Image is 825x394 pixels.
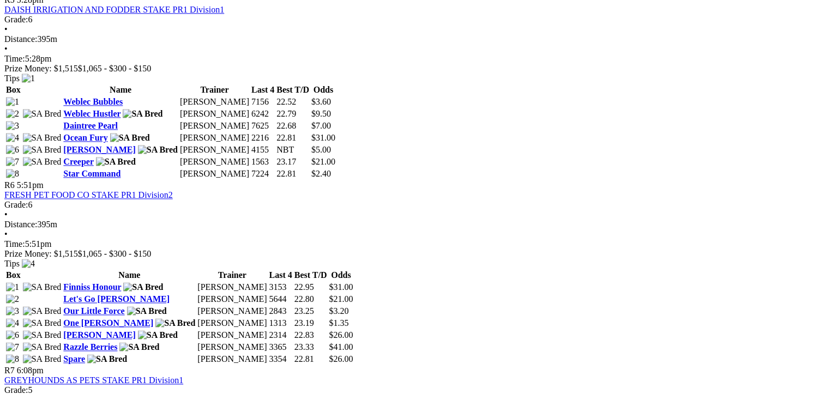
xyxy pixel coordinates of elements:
span: Box [6,85,21,94]
a: DAISH IRRIGATION AND FODDER STAKE PR1 Division1 [4,5,224,14]
img: 1 [6,97,19,107]
span: 6:08pm [17,366,44,375]
img: 6 [6,145,19,155]
span: $7.00 [311,121,331,130]
a: FRESH PET FOOD CO STAKE PR1 Division2 [4,190,173,199]
th: Trainer [179,84,250,95]
span: $31.00 [329,282,353,292]
span: $1.35 [329,318,348,328]
span: Grade: [4,15,28,24]
td: 23.19 [294,318,328,329]
span: Time: [4,239,25,248]
div: 5:51pm [4,239,821,249]
th: Last 4 [268,270,292,281]
td: 7156 [251,96,275,107]
span: $26.00 [329,330,353,340]
a: Weblec Bubbles [63,97,123,106]
img: SA Bred [23,342,62,352]
td: NBT [276,144,310,155]
td: 22.68 [276,120,310,131]
span: • [4,229,8,239]
td: [PERSON_NAME] [197,306,267,317]
img: SA Bred [127,306,167,316]
img: 4 [6,133,19,143]
th: Best T/D [276,84,310,95]
span: Distance: [4,34,37,44]
img: 3 [6,306,19,316]
span: $21.00 [329,294,353,304]
span: • [4,25,8,34]
span: • [4,44,8,53]
span: $3.20 [329,306,348,316]
span: Distance: [4,220,37,229]
td: [PERSON_NAME] [179,108,250,119]
td: 1563 [251,156,275,167]
a: Let's Go [PERSON_NAME] [63,294,170,304]
td: [PERSON_NAME] [179,120,250,131]
img: SA Bred [123,109,162,119]
img: 1 [22,74,35,83]
th: Trainer [197,270,267,281]
a: [PERSON_NAME] [63,145,135,154]
img: SA Bred [23,282,62,292]
td: 22.81 [294,354,328,365]
div: Prize Money: $1,515 [4,64,821,74]
img: SA Bred [155,318,195,328]
img: SA Bred [23,145,62,155]
span: R7 [4,366,15,375]
img: 2 [6,109,19,119]
td: 3354 [268,354,292,365]
span: • [4,210,8,219]
img: SA Bred [23,133,62,143]
span: Time: [4,54,25,63]
td: 22.81 [276,168,310,179]
div: Prize Money: $1,515 [4,249,821,259]
span: $1,065 - $300 - $150 [78,64,152,73]
span: $21.00 [311,157,335,166]
a: Daintree Pearl [63,121,118,130]
img: SA Bred [96,157,136,167]
img: SA Bred [87,354,127,364]
a: [PERSON_NAME] [63,330,135,340]
td: 2216 [251,132,275,143]
td: 23.33 [294,342,328,353]
img: 2 [6,294,19,304]
span: $3.60 [311,97,331,106]
td: 7625 [251,120,275,131]
span: $31.00 [311,133,335,142]
img: 7 [6,342,19,352]
td: [PERSON_NAME] [197,318,267,329]
td: 23.17 [276,156,310,167]
span: $1,065 - $300 - $150 [78,249,152,258]
td: 22.95 [294,282,328,293]
td: [PERSON_NAME] [197,342,267,353]
a: Creeper [63,157,93,166]
a: Finniss Honour [63,282,121,292]
img: 6 [6,330,19,340]
span: $5.00 [311,145,331,154]
td: [PERSON_NAME] [197,354,267,365]
a: Ocean Fury [63,133,107,142]
span: Tips [4,259,20,268]
div: 5:28pm [4,54,821,64]
span: Box [6,270,21,280]
a: Spare [63,354,85,363]
span: $2.40 [311,169,331,178]
span: $26.00 [329,354,353,363]
img: SA Bred [23,306,62,316]
th: Odds [311,84,336,95]
a: GREYHOUNDS AS PETS STAKE PR1 Division1 [4,375,183,385]
th: Name [63,270,196,281]
img: 3 [6,121,19,131]
td: [PERSON_NAME] [197,294,267,305]
span: R6 [4,180,15,190]
td: 23.25 [294,306,328,317]
div: 395m [4,34,821,44]
td: [PERSON_NAME] [197,282,267,293]
th: Best T/D [294,270,328,281]
div: 6 [4,15,821,25]
td: 22.52 [276,96,310,107]
td: 2314 [268,330,292,341]
td: 22.80 [294,294,328,305]
td: 7224 [251,168,275,179]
